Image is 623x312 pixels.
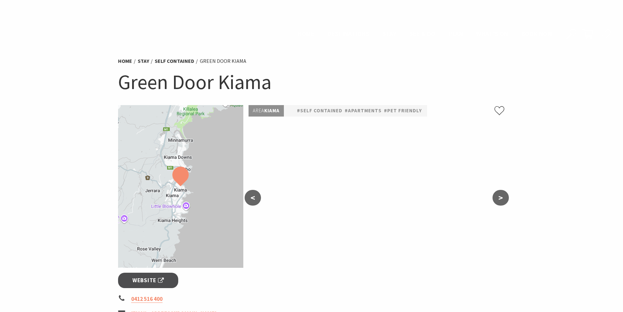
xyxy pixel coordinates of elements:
[384,107,422,115] a: #Pet Friendly
[297,107,342,115] a: #Self Contained
[291,29,559,40] nav: Main Menu
[253,107,264,114] span: Area
[118,273,179,288] a: Website
[449,30,463,38] span: Plan
[132,276,164,285] span: Website
[493,190,509,206] button: >
[298,30,314,38] span: Home
[521,30,552,38] span: Book now
[245,190,261,206] button: <
[327,30,369,38] span: Destinations
[476,30,508,38] span: What’s On
[118,69,505,95] h1: Green Door Kiama
[382,30,397,38] span: Stay
[249,105,284,117] p: Kiama
[345,107,382,115] a: #Apartments
[409,30,435,38] span: See & Do
[131,295,163,303] a: 0412 516 400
